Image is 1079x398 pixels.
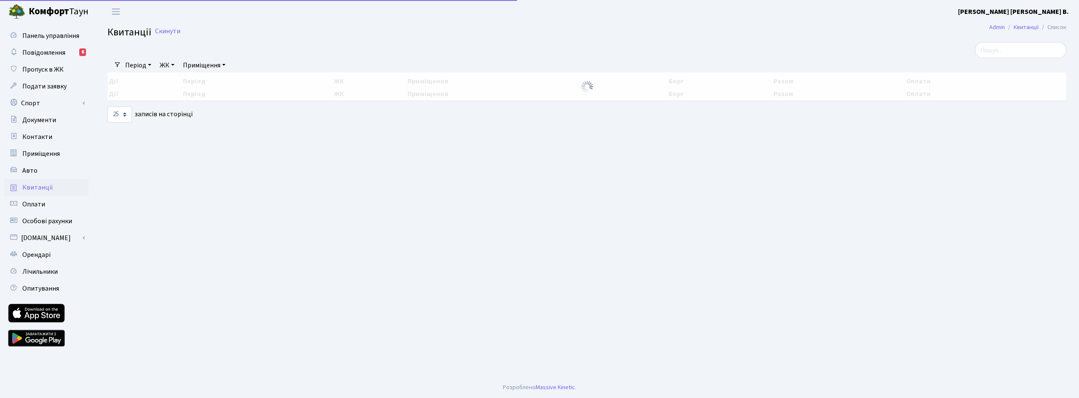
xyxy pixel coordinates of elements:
span: Особові рахунки [22,216,72,226]
a: Період [122,58,155,72]
span: Панель управління [22,31,79,40]
a: Квитанції [1014,23,1039,32]
div: 6 [79,48,86,56]
nav: breadcrumb [977,19,1079,36]
a: Спорт [4,95,89,112]
a: Приміщення [180,58,229,72]
span: Лічильники [22,267,58,276]
span: Квитанції [22,183,53,192]
a: Особові рахунки [4,213,89,230]
a: Massive Kinetic [536,383,575,392]
span: Повідомлення [22,48,65,57]
span: Орендарі [22,250,51,259]
a: Опитування [4,280,89,297]
a: Документи [4,112,89,128]
a: Орендарі [4,246,89,263]
img: Обробка... [580,80,594,93]
select: записів на сторінці [107,107,132,123]
a: ЖК [156,58,178,72]
span: Подати заявку [22,82,67,91]
a: Квитанції [4,179,89,196]
span: Оплати [22,200,45,209]
span: Квитанції [107,25,151,40]
input: Пошук... [975,42,1066,58]
a: Оплати [4,196,89,213]
a: Контакти [4,128,89,145]
a: Admin [989,23,1005,32]
span: Приміщення [22,149,60,158]
span: Авто [22,166,38,175]
li: Список [1039,23,1066,32]
a: Лічильники [4,263,89,280]
img: logo.png [8,3,25,20]
span: Пропуск в ЖК [22,65,64,74]
span: Документи [22,115,56,125]
span: Контакти [22,132,52,142]
span: Таун [29,5,89,19]
a: Пропуск в ЖК [4,61,89,78]
a: Панель управління [4,27,89,44]
button: Переключити навігацію [105,5,126,19]
b: Комфорт [29,5,69,18]
a: Авто [4,162,89,179]
div: Розроблено . [503,383,576,392]
label: записів на сторінці [107,107,193,123]
span: Опитування [22,284,59,293]
a: Приміщення [4,145,89,162]
b: [PERSON_NAME] [PERSON_NAME] В. [958,7,1069,16]
a: [PERSON_NAME] [PERSON_NAME] В. [958,7,1069,17]
a: [DOMAIN_NAME] [4,230,89,246]
a: Скинути [155,27,180,35]
a: Подати заявку [4,78,89,95]
a: Повідомлення6 [4,44,89,61]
